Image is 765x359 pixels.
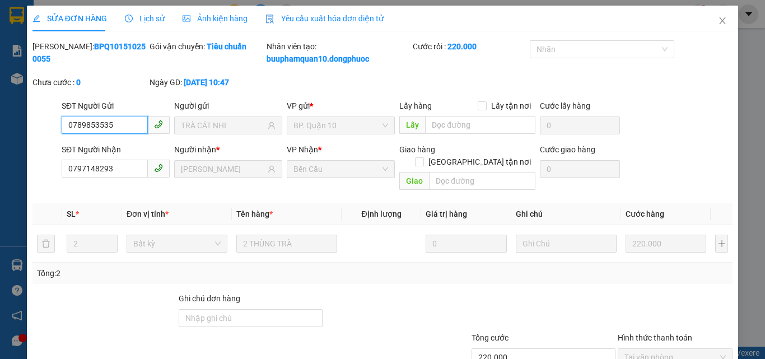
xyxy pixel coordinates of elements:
span: clock-circle [125,15,133,22]
b: 220.000 [447,42,477,51]
span: picture [183,15,190,22]
b: [DATE] 10:47 [184,78,229,87]
div: Người gửi [174,100,282,112]
label: Ghi chú đơn hàng [179,294,240,303]
div: Chưa cước : [32,76,147,88]
input: Tên người gửi [181,119,265,132]
input: Cước giao hàng [540,160,620,178]
span: phone [154,164,163,172]
label: Hình thức thanh toán [618,333,692,342]
div: Gói vận chuyển: [150,40,264,53]
label: Cước giao hàng [540,145,595,154]
span: Lấy [399,116,425,134]
div: SĐT Người Gửi [62,100,170,112]
div: [PERSON_NAME]: [32,40,147,65]
button: delete [37,235,55,253]
span: Cước hàng [626,209,664,218]
input: Ghi chú đơn hàng [179,309,323,327]
span: Yêu cầu xuất hóa đơn điện tử [265,14,384,23]
button: plus [715,235,728,253]
span: Định lượng [361,209,401,218]
span: Lấy hàng [399,101,432,110]
input: 0 [426,235,506,253]
span: Lịch sử [125,14,165,23]
span: phone [154,120,163,129]
span: SỬA ĐƠN HÀNG [32,14,107,23]
b: Tiêu chuẩn [207,42,246,51]
b: buuphamquan10.dongphuoc [267,54,369,63]
div: Nhân viên tạo: [267,40,411,65]
button: Close [707,6,738,37]
input: Ghi Chú [516,235,617,253]
div: VP gửi [287,100,395,112]
span: Giá trị hàng [426,209,467,218]
span: SL [67,209,76,218]
input: Cước lấy hàng [540,116,620,134]
div: Người nhận [174,143,282,156]
b: 0 [76,78,81,87]
input: Dọc đường [425,116,535,134]
label: Cước lấy hàng [540,101,590,110]
input: 0 [626,235,706,253]
div: Tổng: 2 [37,267,296,279]
span: Lấy tận nơi [487,100,535,112]
th: Ghi chú [511,203,621,225]
span: Bất kỳ [133,235,221,252]
span: Bến Cầu [293,161,388,178]
input: Tên người nhận [181,163,265,175]
span: edit [32,15,40,22]
span: user [268,122,276,129]
img: icon [265,15,274,24]
span: VP Nhận [287,145,318,154]
div: Cước rồi : [413,40,528,53]
input: Dọc đường [429,172,535,190]
span: Đơn vị tính [127,209,169,218]
span: BP. Quận 10 [293,117,388,134]
span: Giao hàng [399,145,435,154]
span: user [268,165,276,173]
span: [GEOGRAPHIC_DATA] tận nơi [424,156,535,168]
span: Tên hàng [236,209,273,218]
span: Ảnh kiện hàng [183,14,248,23]
input: VD: Bàn, Ghế [236,235,337,253]
span: Giao [399,172,429,190]
div: SĐT Người Nhận [62,143,170,156]
span: close [718,16,727,25]
span: Tổng cước [472,333,509,342]
div: Ngày GD: [150,76,264,88]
